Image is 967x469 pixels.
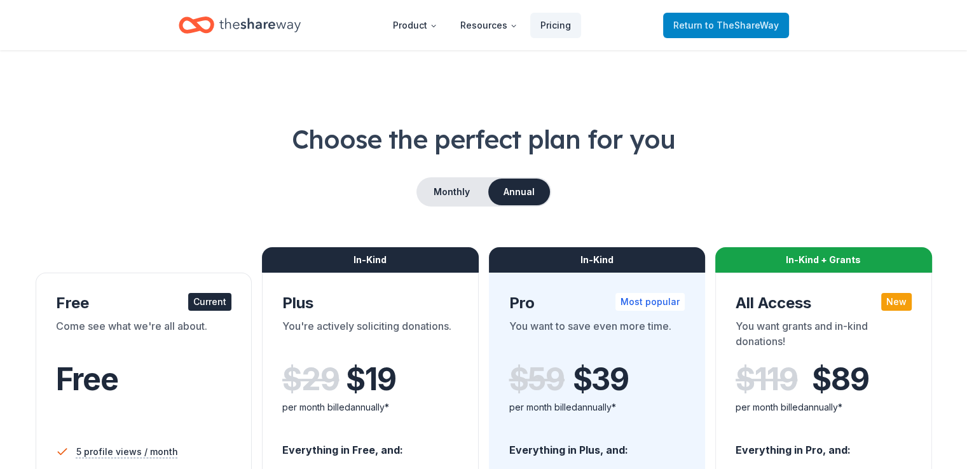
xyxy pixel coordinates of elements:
[282,293,458,313] div: Plus
[282,318,458,354] div: You're actively soliciting donations.
[282,432,458,458] div: Everything in Free, and:
[56,318,232,354] div: Come see what we're all about.
[573,362,629,397] span: $ 39
[76,444,178,459] span: 5 profile views / month
[346,362,395,397] span: $ 19
[282,400,458,415] div: per month billed annually*
[615,293,685,311] div: Most popular
[383,10,581,40] nav: Main
[705,20,779,31] span: to TheShareWay
[383,13,448,38] button: Product
[56,293,232,313] div: Free
[812,362,868,397] span: $ 89
[673,18,779,33] span: Return
[262,247,479,273] div: In-Kind
[450,13,528,38] button: Resources
[530,13,581,38] a: Pricing
[179,10,301,40] a: Home
[736,400,912,415] div: per month billed annually*
[509,318,685,354] div: You want to save even more time.
[509,293,685,313] div: Pro
[715,247,932,273] div: In-Kind + Grants
[509,432,685,458] div: Everything in Plus, and:
[663,13,789,38] a: Returnto TheShareWay
[188,293,231,311] div: Current
[31,121,936,157] h1: Choose the perfect plan for you
[736,432,912,458] div: Everything in Pro, and:
[418,179,486,205] button: Monthly
[736,293,912,313] div: All Access
[881,293,912,311] div: New
[56,360,118,398] span: Free
[736,318,912,354] div: You want grants and in-kind donations!
[488,179,550,205] button: Annual
[509,400,685,415] div: per month billed annually*
[489,247,706,273] div: In-Kind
